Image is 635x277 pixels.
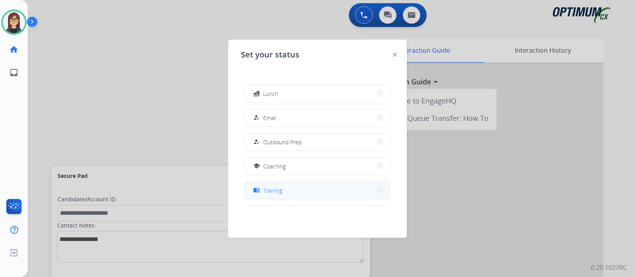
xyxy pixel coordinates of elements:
span: Outbound Prep [263,138,302,146]
mat-icon: inbox [9,68,19,77]
img: close-button [393,53,397,57]
span: Training [263,186,282,195]
p: 0.20.1027RC [591,263,627,272]
button: Lunch [245,85,390,102]
button: Outbound Prep [245,134,390,151]
span: Coaching [263,162,286,170]
mat-icon: how_to_reg [253,115,260,121]
span: Lunch [263,90,278,98]
button: Coaching [245,158,390,175]
button: Email [245,109,390,126]
img: avatar [3,11,25,33]
mat-icon: how_to_reg [253,139,260,145]
span: Set your status [241,49,299,60]
mat-icon: home [9,45,19,54]
mat-icon: school [253,163,260,170]
span: Email [263,114,276,122]
button: Training [245,182,390,199]
mat-icon: fastfood [253,90,260,97]
mat-icon: menu_book [253,187,260,194]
